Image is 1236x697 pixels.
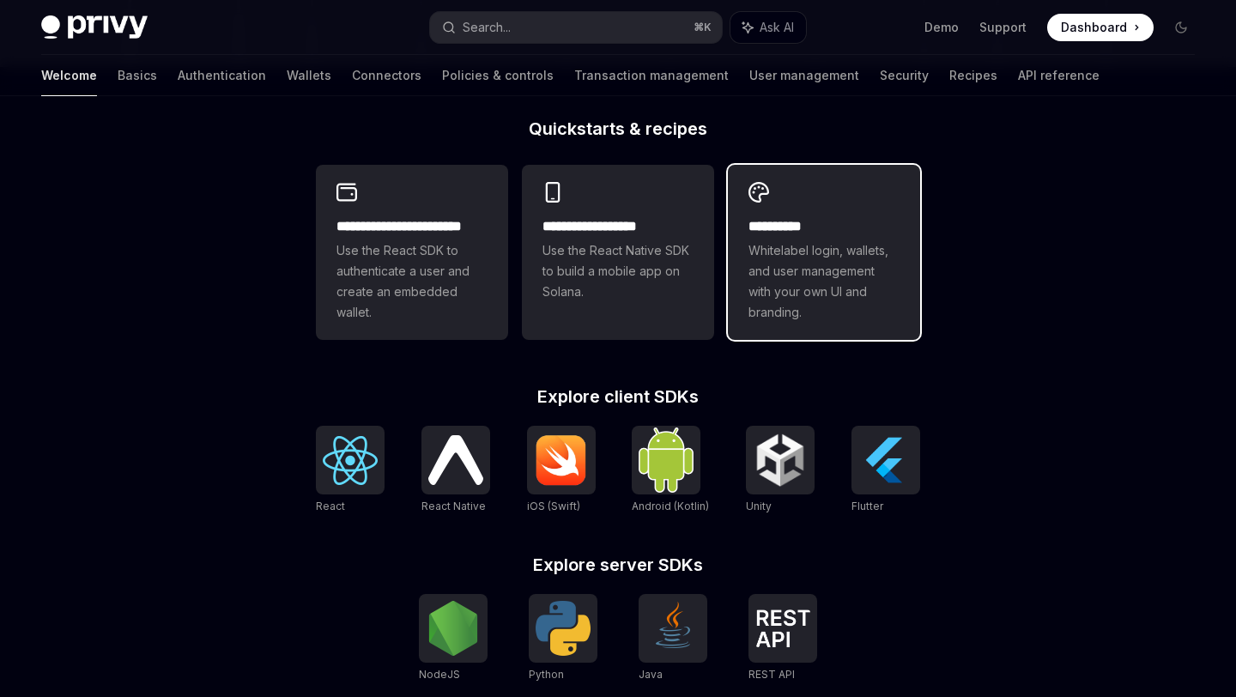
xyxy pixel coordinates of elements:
[426,601,481,656] img: NodeJS
[749,55,859,96] a: User management
[316,426,385,515] a: ReactReact
[760,19,794,36] span: Ask AI
[419,668,460,681] span: NodeJS
[542,240,694,302] span: Use the React Native SDK to build a mobile app on Solana.
[753,433,808,488] img: Unity
[728,165,920,340] a: **** *****Whitelabel login, wallets, and user management with your own UI and branding.
[746,500,772,512] span: Unity
[41,55,97,96] a: Welcome
[522,165,714,340] a: **** **** **** ***Use the React Native SDK to build a mobile app on Solana.
[858,433,913,488] img: Flutter
[979,19,1027,36] a: Support
[694,21,712,34] span: ⌘ K
[421,426,490,515] a: React NativeReact Native
[316,388,920,405] h2: Explore client SDKs
[924,19,959,36] a: Demo
[748,668,795,681] span: REST API
[316,120,920,137] h2: Quickstarts & recipes
[316,556,920,573] h2: Explore server SDKs
[178,55,266,96] a: Authentication
[534,434,589,486] img: iOS (Swift)
[748,594,817,683] a: REST APIREST API
[529,594,597,683] a: PythonPython
[41,15,148,39] img: dark logo
[463,17,511,38] div: Search...
[1061,19,1127,36] span: Dashboard
[316,500,345,512] span: React
[527,426,596,515] a: iOS (Swift)iOS (Swift)
[118,55,157,96] a: Basics
[748,240,900,323] span: Whitelabel login, wallets, and user management with your own UI and branding.
[632,426,709,515] a: Android (Kotlin)Android (Kotlin)
[529,668,564,681] span: Python
[880,55,929,96] a: Security
[1018,55,1100,96] a: API reference
[746,426,815,515] a: UnityUnity
[730,12,806,43] button: Ask AI
[421,500,486,512] span: React Native
[323,436,378,485] img: React
[1047,14,1154,41] a: Dashboard
[755,609,810,647] img: REST API
[419,594,488,683] a: NodeJSNodeJS
[536,601,591,656] img: Python
[428,435,483,484] img: React Native
[574,55,729,96] a: Transaction management
[352,55,421,96] a: Connectors
[851,426,920,515] a: FlutterFlutter
[1167,14,1195,41] button: Toggle dark mode
[645,601,700,656] img: Java
[442,55,554,96] a: Policies & controls
[949,55,997,96] a: Recipes
[336,240,488,323] span: Use the React SDK to authenticate a user and create an embedded wallet.
[639,594,707,683] a: JavaJava
[632,500,709,512] span: Android (Kotlin)
[639,668,663,681] span: Java
[430,12,721,43] button: Search...⌘K
[851,500,883,512] span: Flutter
[639,427,694,492] img: Android (Kotlin)
[287,55,331,96] a: Wallets
[527,500,580,512] span: iOS (Swift)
